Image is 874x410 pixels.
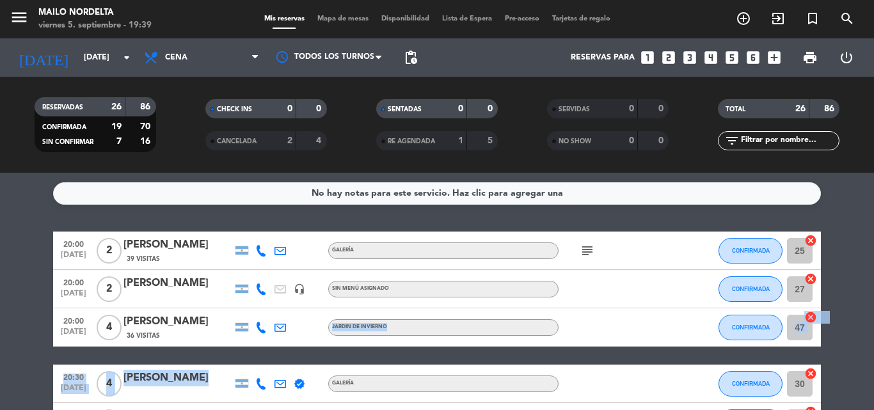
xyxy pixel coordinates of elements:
span: Tarjetas de regalo [546,15,617,22]
span: Sin menú asignado [332,286,389,291]
input: Filtrar por nombre... [740,134,839,148]
span: CONFIRMADA [732,285,770,292]
span: Mapa de mesas [311,15,375,22]
span: Cena [165,53,187,62]
div: [PERSON_NAME] [123,313,232,330]
div: Mailo Nordelta [38,6,152,19]
i: looks_5 [724,49,740,66]
span: CANCELADA [217,138,257,145]
i: looks_two [660,49,677,66]
strong: 19 [111,122,122,131]
strong: 86 [824,104,837,113]
i: cancel [804,367,817,380]
span: Mis reservas [258,15,311,22]
i: search [839,11,855,26]
i: headset_mic [294,283,305,295]
strong: 26 [111,102,122,111]
i: turned_in_not [805,11,820,26]
span: Reservas para [571,53,635,62]
strong: 0 [629,104,634,113]
span: GALERÍA [332,381,354,386]
span: print [802,50,818,65]
i: power_settings_new [839,50,854,65]
i: exit_to_app [770,11,786,26]
i: arrow_drop_down [119,50,134,65]
strong: 1 [458,136,463,145]
span: CONFIRMADA [42,124,86,130]
i: cancel [804,272,817,285]
i: add_box [766,49,783,66]
strong: 0 [287,104,292,113]
span: [DATE] [58,384,90,398]
strong: 70 [140,122,153,131]
strong: 0 [458,104,463,113]
div: LOG OUT [828,38,864,77]
button: CONFIRMADA [719,315,783,340]
span: CONFIRMADA [732,247,770,254]
strong: 2 [287,136,292,145]
span: 4 [97,371,122,397]
i: looks_6 [745,49,761,66]
span: 20:00 [58,236,90,251]
span: [DATE] [58,251,90,265]
span: GALERÍA [332,248,354,253]
span: 20:00 [58,274,90,289]
span: [DATE] [58,289,90,304]
span: SIN CONFIRMAR [42,139,93,145]
i: looks_one [639,49,656,66]
span: JARDIN DE INVIERNO [332,324,387,329]
i: verified [294,378,305,390]
span: TOTAL [726,106,745,113]
strong: 7 [116,137,122,146]
span: Lista de Espera [436,15,498,22]
strong: 5 [488,136,495,145]
span: CONFIRMADA [732,380,770,387]
span: NO SHOW [559,138,591,145]
button: CONFIRMADA [719,238,783,264]
strong: 4 [316,136,324,145]
i: subject [580,243,595,258]
span: 4 [97,315,122,340]
strong: 0 [658,136,666,145]
span: SERVIDAS [559,106,590,113]
strong: 16 [140,137,153,146]
span: SENTADAS [388,106,422,113]
i: filter_list [724,133,740,148]
span: [DATE] [58,327,90,342]
i: cancel [804,311,817,324]
i: [DATE] [10,43,77,72]
div: [PERSON_NAME] [123,275,232,292]
strong: 0 [658,104,666,113]
span: RE AGENDADA [388,138,435,145]
strong: 86 [140,102,153,111]
strong: 0 [488,104,495,113]
div: viernes 5. septiembre - 19:39 [38,19,152,32]
button: CONFIRMADA [719,276,783,302]
button: menu [10,8,29,31]
span: pending_actions [403,50,418,65]
span: 20:00 [58,313,90,327]
span: 39 Visitas [127,254,160,264]
i: looks_4 [703,49,719,66]
span: CHECK INS [217,106,252,113]
div: [PERSON_NAME] [123,237,232,253]
span: CONFIRMADA [732,324,770,331]
span: 36 Visitas [127,331,160,341]
span: Pre-acceso [498,15,546,22]
strong: 0 [629,136,634,145]
i: add_circle_outline [736,11,751,26]
strong: 26 [795,104,806,113]
span: RESERVADAS [42,104,83,111]
strong: 0 [316,104,324,113]
span: 2 [97,276,122,302]
span: 2 [97,238,122,264]
i: looks_3 [681,49,698,66]
span: 20:30 [58,369,90,384]
i: menu [10,8,29,27]
div: No hay notas para este servicio. Haz clic para agregar una [312,186,563,201]
button: CONFIRMADA [719,371,783,397]
i: cancel [804,234,817,247]
span: Disponibilidad [375,15,436,22]
div: [PERSON_NAME] [123,370,232,386]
